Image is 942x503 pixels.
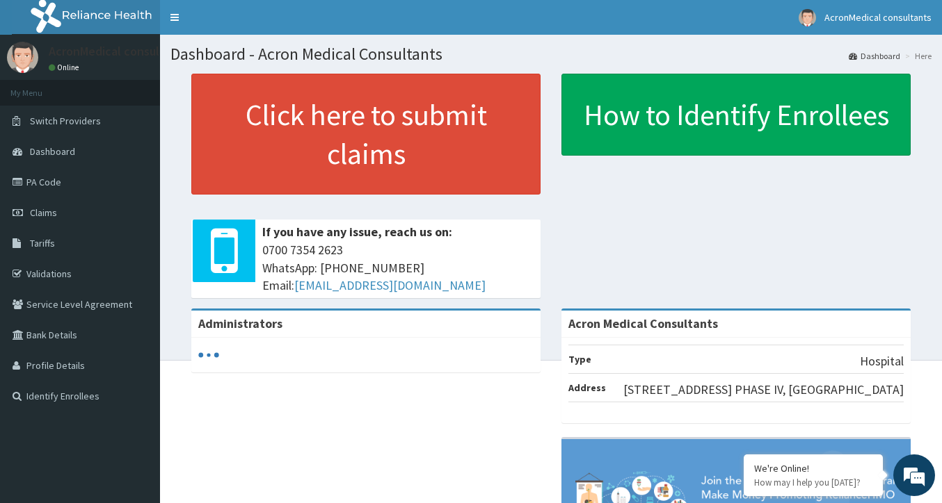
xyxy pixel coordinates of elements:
[30,237,55,249] span: Tariffs
[799,9,816,26] img: User Image
[623,381,904,399] p: [STREET_ADDRESS] PHASE IV, [GEOGRAPHIC_DATA]
[568,315,718,331] strong: Acron Medical Consultants
[170,45,932,63] h1: Dashboard - Acron Medical Consultants
[49,63,82,72] a: Online
[30,145,75,158] span: Dashboard
[262,241,534,295] span: 0700 7354 2623 WhatsApp: [PHONE_NUMBER] Email:
[49,45,189,58] p: AcronMedical consultants
[191,74,541,195] a: Click here to submit claims
[860,352,904,370] p: Hospital
[754,462,872,475] div: We're Online!
[30,206,57,219] span: Claims
[902,50,932,62] li: Here
[30,115,101,127] span: Switch Providers
[568,353,591,365] b: Type
[754,477,872,488] p: How may I help you today?
[7,42,38,73] img: User Image
[198,345,219,365] svg: audio-loading
[198,315,282,331] b: Administrators
[294,277,486,293] a: [EMAIL_ADDRESS][DOMAIN_NAME]
[568,381,606,394] b: Address
[262,224,452,240] b: If you have any issue, reach us on:
[849,50,900,62] a: Dashboard
[561,74,911,156] a: How to Identify Enrollees
[824,11,932,24] span: AcronMedical consultants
